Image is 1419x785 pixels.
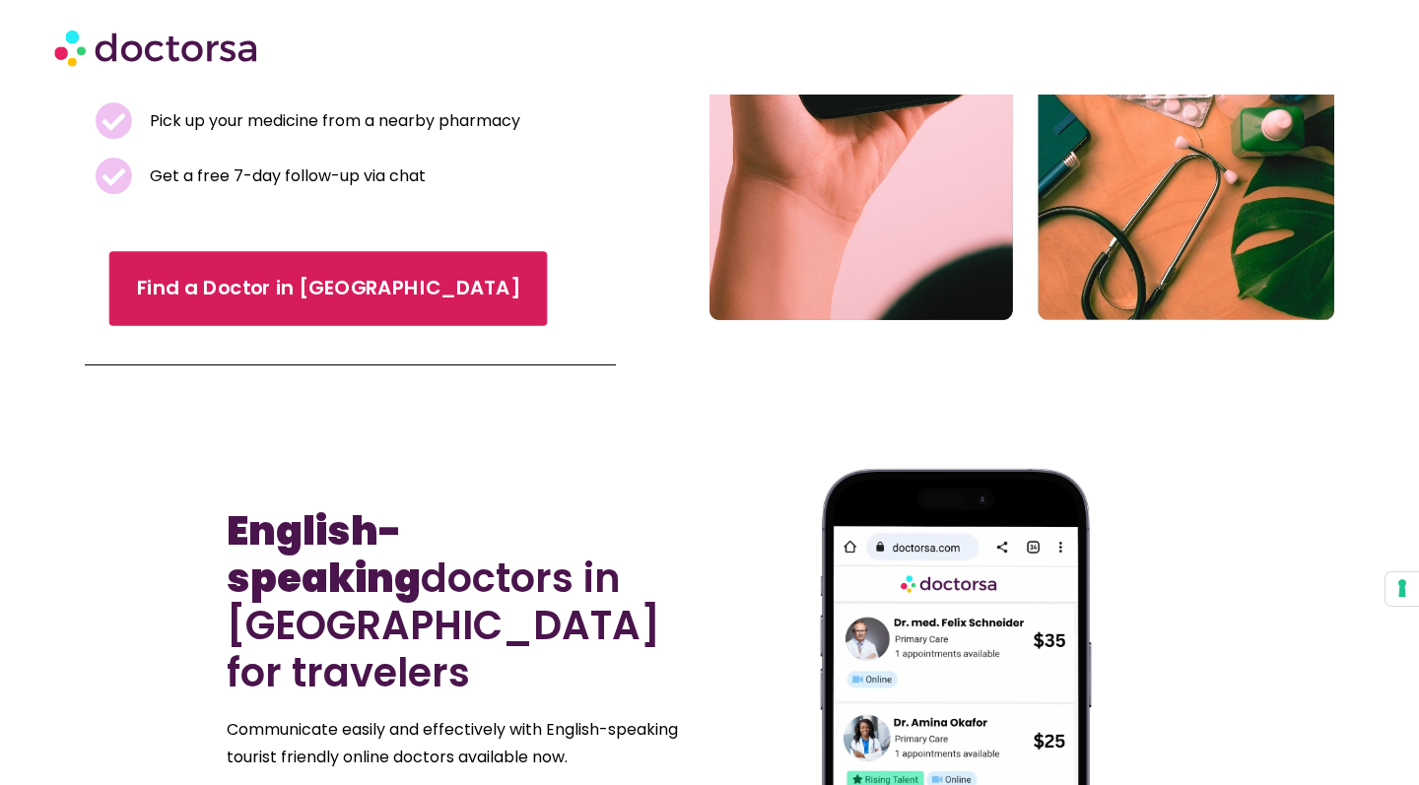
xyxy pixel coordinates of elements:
[227,507,700,696] h2: doctors in [GEOGRAPHIC_DATA] for travelers
[227,503,421,606] b: English-speaking
[1385,572,1419,606] button: Your consent preferences for tracking technologies
[227,716,700,771] p: Communicate easily and effectively with English-speaking tourist friendly online doctors availabl...
[109,251,548,326] a: Find a Doctor in [GEOGRAPHIC_DATA]
[145,107,520,135] span: Pick up your medicine from a nearby pharmacy
[137,274,520,302] span: Find a Doctor in [GEOGRAPHIC_DATA]
[145,163,426,190] span: Get a free 7-day follow-up via chat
